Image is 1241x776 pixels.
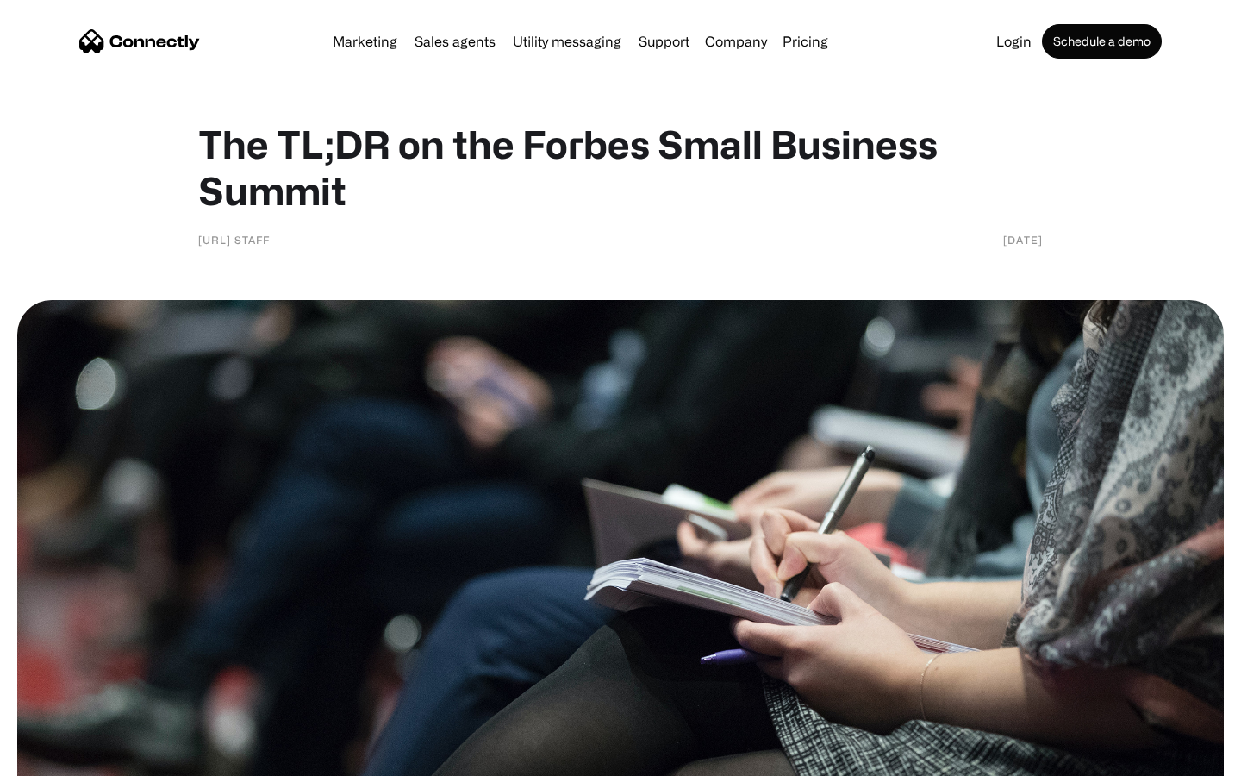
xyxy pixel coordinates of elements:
[198,121,1043,214] h1: The TL;DR on the Forbes Small Business Summit
[1003,231,1043,248] div: [DATE]
[632,34,696,48] a: Support
[989,34,1038,48] a: Login
[17,746,103,770] aside: Language selected: English
[506,34,628,48] a: Utility messaging
[705,29,767,53] div: Company
[79,28,200,54] a: home
[408,34,502,48] a: Sales agents
[198,231,270,248] div: [URL] Staff
[776,34,835,48] a: Pricing
[1042,24,1162,59] a: Schedule a demo
[326,34,404,48] a: Marketing
[34,746,103,770] ul: Language list
[700,29,772,53] div: Company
